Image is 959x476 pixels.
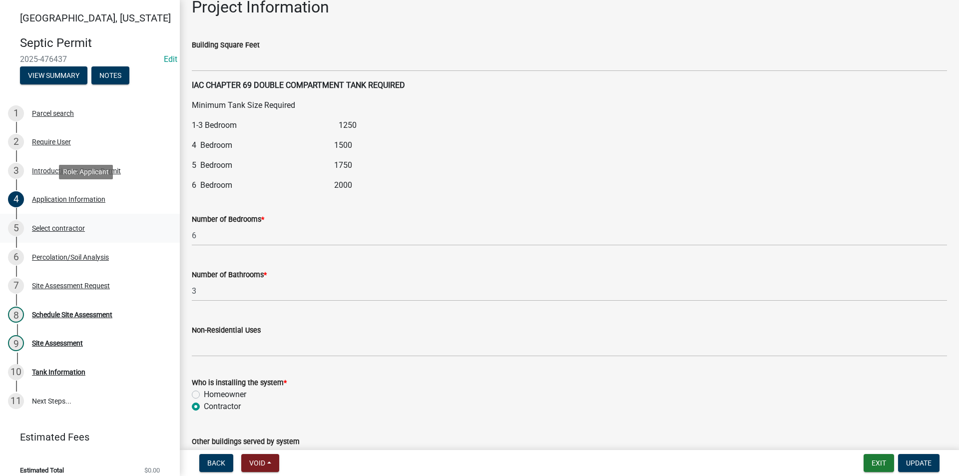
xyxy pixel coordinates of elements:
button: Back [199,454,233,472]
span: $0.00 [144,467,160,474]
div: 6 [8,249,24,265]
span: Back [207,459,225,467]
label: Who is installing the system [192,380,287,387]
div: Application Information [32,196,105,203]
a: Edit [164,54,177,64]
div: 1 [8,105,24,121]
button: Update [898,454,940,472]
span: Update [906,459,932,467]
div: Site Assessment [32,340,83,347]
div: Percolation/Soil Analysis [32,254,109,261]
div: Select contractor [32,225,85,232]
button: View Summary [20,66,87,84]
p: 4 Bedroom 1500 [192,139,947,151]
button: Exit [864,454,894,472]
div: Schedule Site Assessment [32,311,112,318]
div: Tank Information [32,369,85,376]
div: Require User [32,138,71,145]
p: 6 Bedroom 2000 [192,179,947,191]
div: 11 [8,393,24,409]
wm-modal-confirm: Edit Application Number [164,54,177,64]
div: 4 [8,191,24,207]
div: 7 [8,278,24,294]
div: 5 [8,220,24,236]
div: 2 [8,134,24,150]
div: Introduction to Septic Permit [32,167,121,174]
label: Building Square Feet [192,42,260,49]
label: Number of Bathrooms [192,272,267,279]
div: 3 [8,163,24,179]
div: 8 [8,307,24,323]
strong: IAC CHAPTER 69 DOUBLE COMPARTMENT TANK REQUIRED [192,80,405,90]
h4: Septic Permit [20,36,172,50]
div: 9 [8,335,24,351]
div: Site Assessment Request [32,282,110,289]
div: Role: Applicant [59,165,113,179]
p: 1-3 Bedroom 1250 [192,119,947,131]
wm-modal-confirm: Summary [20,72,87,80]
div: 10 [8,364,24,380]
label: Non-Residential Uses [192,327,261,334]
wm-modal-confirm: Notes [91,72,129,80]
div: Parcel search [32,110,74,117]
p: 5 Bedroom 1750 [192,159,947,171]
span: 2025-476437 [20,54,160,64]
label: Other buildings served by system [192,439,300,446]
span: Estimated Total [20,467,64,474]
p: Minimum Tank Size Required [192,99,947,111]
label: Number of Bedrooms [192,216,264,223]
label: Contractor [204,401,241,413]
label: Homeowner [204,389,246,401]
a: Estimated Fees [8,427,164,447]
span: Void [249,459,265,467]
button: Void [241,454,279,472]
button: Notes [91,66,129,84]
span: [GEOGRAPHIC_DATA], [US_STATE] [20,12,171,24]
